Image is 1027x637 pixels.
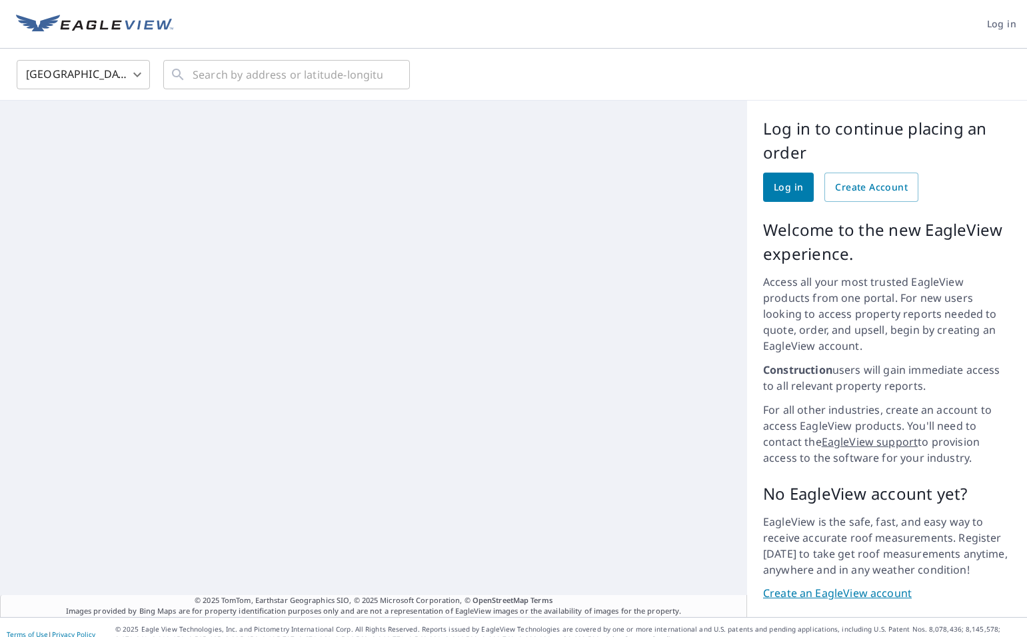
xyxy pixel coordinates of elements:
a: OpenStreetMap [473,595,528,605]
a: Terms [530,595,552,605]
p: EagleView is the safe, fast, and easy way to receive accurate roof measurements. Register [DATE] ... [763,514,1011,578]
p: Welcome to the new EagleView experience. [763,218,1011,266]
img: EV Logo [16,15,173,35]
p: Access all your most trusted EagleView products from one portal. For new users looking to access ... [763,274,1011,354]
span: Log in [774,179,803,196]
p: Log in to continue placing an order [763,117,1011,165]
div: [GEOGRAPHIC_DATA] [17,56,150,93]
a: Create Account [824,173,918,202]
strong: Construction [763,362,832,377]
a: Log in [763,173,814,202]
input: Search by address or latitude-longitude [193,56,383,93]
p: users will gain immediate access to all relevant property reports. [763,362,1011,394]
span: Create Account [835,179,908,196]
a: Create an EagleView account [763,586,1011,601]
span: Log in [987,16,1016,33]
span: © 2025 TomTom, Earthstar Geographics SIO, © 2025 Microsoft Corporation, © [195,595,552,606]
p: No EagleView account yet? [763,482,1011,506]
a: EagleView support [822,434,918,449]
p: For all other industries, create an account to access EagleView products. You'll need to contact ... [763,402,1011,466]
